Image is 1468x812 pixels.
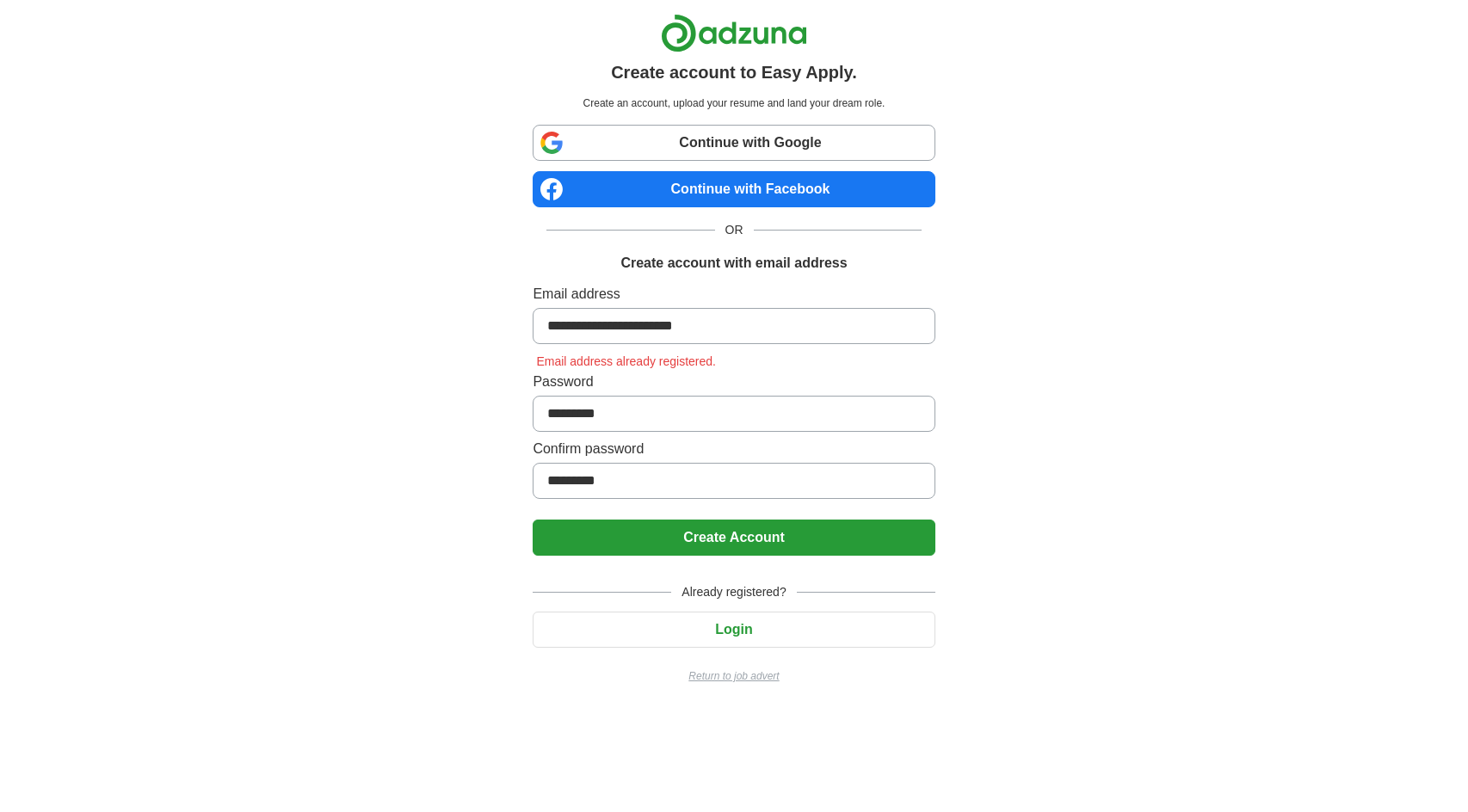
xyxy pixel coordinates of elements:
h1: Create account to Easy Apply. [611,59,857,85]
label: Password [533,372,934,392]
button: Create Account [533,520,934,556]
a: Login [533,622,934,637]
a: Continue with Facebook [533,171,934,207]
span: Already registered? [671,583,796,601]
a: Return to job advert [533,668,934,684]
a: Continue with Google [533,125,934,161]
img: Adzuna logo [661,14,807,52]
label: Confirm password [533,439,934,459]
p: Create an account, upload your resume and land your dream role. [536,95,931,111]
h1: Create account with email address [620,253,847,274]
span: OR [715,221,754,239]
label: Email address [533,284,934,304]
button: Login [533,612,934,648]
span: Email address already registered. [533,354,719,368]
